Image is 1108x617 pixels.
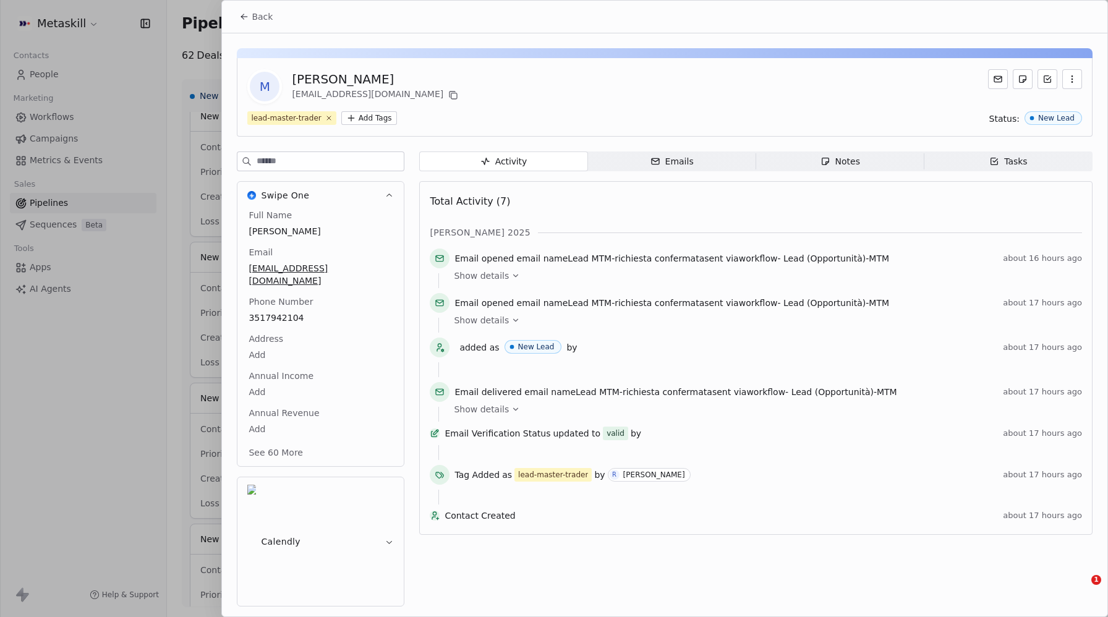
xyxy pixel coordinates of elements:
span: Lead (Opportunità)-MTM [783,253,889,263]
span: Annual Revenue [246,407,322,419]
span: by [631,427,641,440]
div: [PERSON_NAME] [292,70,461,88]
div: valid [607,427,624,440]
span: by [566,341,577,354]
div: lead-master-trader [251,113,321,124]
span: Address [246,333,286,345]
span: 1 [1091,575,1101,585]
div: lead-master-trader [518,469,588,480]
span: Contact Created [445,509,998,522]
div: Emails [650,155,694,168]
div: New Lead [1038,114,1075,122]
button: See 60 More [241,441,310,464]
div: [EMAIL_ADDRESS][DOMAIN_NAME] [292,88,461,103]
span: Email opened [454,298,514,308]
span: added as [459,341,499,354]
span: 3517942104 [249,312,393,324]
div: New Lead [518,343,555,351]
iframe: Intercom live chat [1066,575,1096,605]
a: Show details [454,270,1073,282]
span: Calendly [261,535,300,548]
span: as [502,469,512,481]
span: Lead MTM-richiesta confermata [568,253,704,263]
img: Swipe One [247,191,256,200]
span: Add [249,386,393,398]
span: by [594,469,605,481]
div: Swipe OneSwipe One [237,209,404,466]
span: Full Name [246,209,294,221]
span: Add [249,423,393,435]
span: email name sent via workflow - [454,252,889,265]
span: Show details [454,314,509,326]
iframe: Intercom notifications message [861,497,1108,584]
span: about 17 hours ago [1003,387,1082,397]
span: Lead MTM-richiesta confermata [568,298,704,308]
span: about 17 hours ago [1003,343,1082,352]
span: Email [246,246,275,258]
span: Add [249,349,393,361]
span: Email delivered [454,387,521,397]
button: Add Tags [341,111,397,125]
span: Tag Added [454,469,500,481]
span: M [250,72,279,101]
span: about 16 hours ago [1003,253,1082,263]
span: Lead (Opportunità)-MTM [783,298,889,308]
button: Swipe OneSwipe One [237,182,404,209]
span: Total Activity (7) [430,195,510,207]
span: email name sent via workflow - [454,297,889,309]
span: Back [252,11,273,23]
span: Phone Number [246,296,315,308]
button: Back [232,6,280,28]
div: [PERSON_NAME] [623,470,685,479]
span: Annual Income [246,370,316,382]
span: about 17 hours ago [1003,298,1082,308]
span: Email Verification Status [445,427,550,440]
span: Show details [454,270,509,282]
span: Lead MTM-richiesta confermata [576,387,712,397]
span: updated to [553,427,600,440]
div: R [612,470,616,480]
span: Status: [989,113,1020,125]
span: about 17 hours ago [1003,428,1082,438]
a: Show details [454,314,1073,326]
span: Email opened [454,253,514,263]
div: Notes [820,155,860,168]
span: [PERSON_NAME] [249,225,393,237]
span: about 17 hours ago [1003,470,1082,480]
img: Calendly [247,485,256,598]
span: email name sent via workflow - [454,386,897,398]
a: Show details [454,403,1073,415]
span: [EMAIL_ADDRESS][DOMAIN_NAME] [249,262,393,287]
span: [PERSON_NAME] 2025 [430,226,531,239]
span: Lead (Opportunità)-MTM [791,387,897,397]
span: Swipe One [261,189,309,202]
button: CalendlyCalendly [237,477,404,606]
span: Show details [454,403,509,415]
div: Tasks [989,155,1028,168]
